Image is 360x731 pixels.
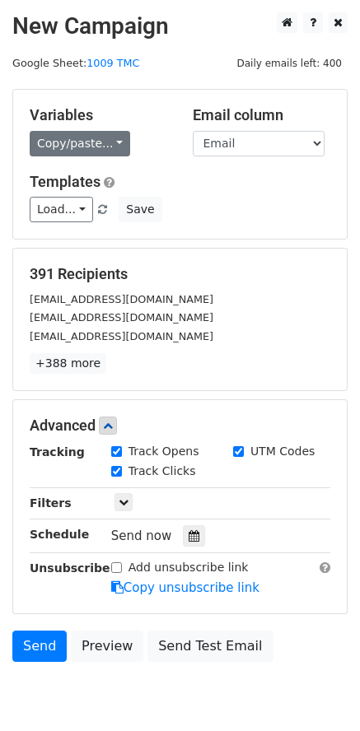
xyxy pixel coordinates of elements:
a: Copy/paste... [30,131,130,156]
label: Add unsubscribe link [129,559,249,576]
label: Track Opens [129,443,199,460]
h5: 391 Recipients [30,265,330,283]
label: Track Clicks [129,463,196,480]
a: Send Test Email [147,631,273,662]
a: Daily emails left: 400 [231,57,348,69]
small: [EMAIL_ADDRESS][DOMAIN_NAME] [30,293,213,305]
small: [EMAIL_ADDRESS][DOMAIN_NAME] [30,311,213,324]
span: Send now [111,528,172,543]
h5: Advanced [30,417,330,435]
a: +388 more [30,353,106,374]
span: Daily emails left: 400 [231,54,348,72]
strong: Unsubscribe [30,561,110,575]
strong: Filters [30,496,72,510]
a: Preview [71,631,143,662]
a: 1009 TMC [86,57,139,69]
a: Templates [30,173,101,190]
small: [EMAIL_ADDRESS][DOMAIN_NAME] [30,330,213,342]
a: Send [12,631,67,662]
a: Copy unsubscribe link [111,580,259,595]
small: Google Sheet: [12,57,139,69]
label: UTM Codes [250,443,315,460]
a: Load... [30,197,93,222]
strong: Tracking [30,445,85,459]
h5: Email column [193,106,331,124]
button: Save [119,197,161,222]
h2: New Campaign [12,12,348,40]
h5: Variables [30,106,168,124]
strong: Schedule [30,528,89,541]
